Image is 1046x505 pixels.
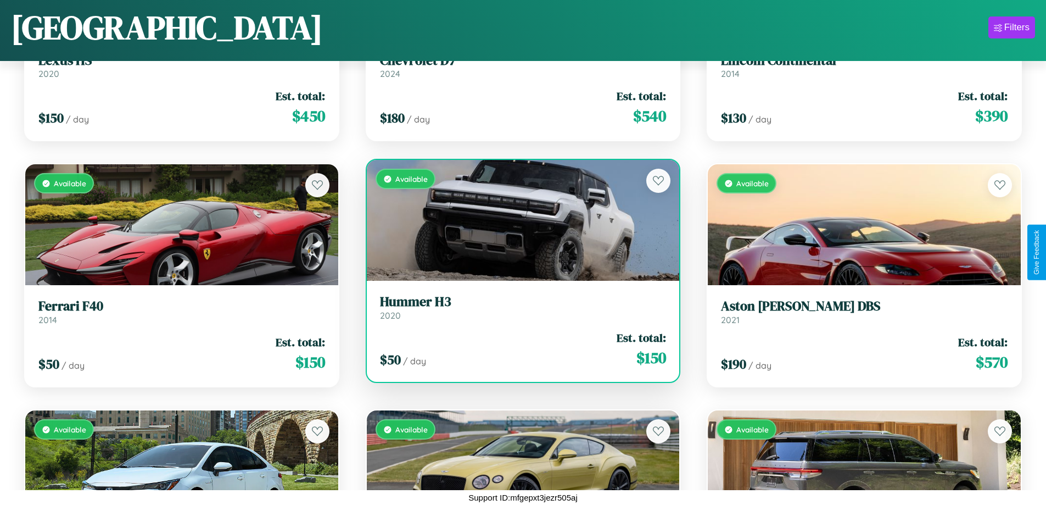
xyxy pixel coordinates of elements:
[617,88,666,104] span: Est. total:
[721,355,746,373] span: $ 190
[721,109,746,127] span: $ 130
[295,351,325,373] span: $ 150
[1004,22,1030,33] div: Filters
[380,53,667,80] a: Chevrolet D72024
[617,330,666,346] span: Est. total:
[380,294,667,310] h3: Hummer H3
[633,105,666,127] span: $ 540
[380,294,667,321] a: Hummer H32020
[736,179,769,188] span: Available
[468,490,577,505] p: Support ID: mfgepxt3jezr505aj
[721,53,1008,80] a: Lincoln Continental2014
[54,179,86,188] span: Available
[407,114,430,125] span: / day
[38,314,57,325] span: 2014
[38,355,59,373] span: $ 50
[403,356,426,367] span: / day
[276,88,325,104] span: Est. total:
[958,88,1008,104] span: Est. total:
[380,351,401,369] span: $ 50
[66,114,89,125] span: / day
[38,109,64,127] span: $ 150
[276,334,325,350] span: Est. total:
[38,68,59,79] span: 2020
[958,334,1008,350] span: Est. total:
[38,298,325,325] a: Ferrari F402014
[721,298,1008,314] h3: Aston [PERSON_NAME] DBS
[976,351,1008,373] span: $ 570
[380,310,401,321] span: 2020
[988,16,1035,38] button: Filters
[1033,230,1041,275] div: Give Feedback
[721,298,1008,325] a: Aston [PERSON_NAME] DBS2021
[11,5,323,50] h1: [GEOGRAPHIC_DATA]
[721,68,740,79] span: 2014
[975,105,1008,127] span: $ 390
[38,298,325,314] h3: Ferrari F40
[748,114,771,125] span: / day
[395,425,428,434] span: Available
[380,109,405,127] span: $ 180
[395,174,428,184] span: Available
[736,425,769,434] span: Available
[54,425,86,434] span: Available
[38,53,325,80] a: Lexus HS2020
[380,68,400,79] span: 2024
[636,347,666,369] span: $ 150
[721,314,740,325] span: 2021
[61,360,85,371] span: / day
[292,105,325,127] span: $ 450
[748,360,771,371] span: / day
